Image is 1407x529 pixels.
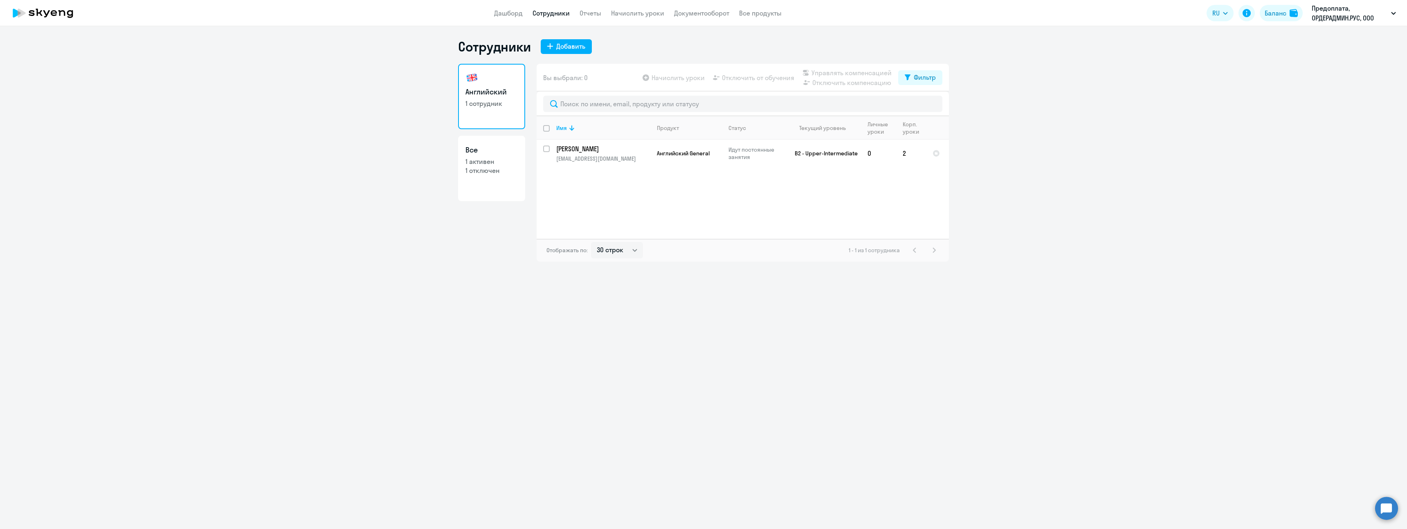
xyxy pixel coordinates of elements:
[739,9,782,17] a: Все продукты
[868,121,896,135] div: Личные уроки
[556,144,650,153] a: [PERSON_NAME]
[556,124,567,132] div: Имя
[465,145,518,155] h3: Все
[898,70,942,85] button: Фильтр
[1260,5,1303,21] button: Балансbalance
[1312,3,1388,23] p: Предоплата, ОРДЕРАДМИН.РУС, ООО
[861,140,896,167] td: 0
[458,64,525,129] a: Английский1 сотрудник
[533,9,570,17] a: Сотрудники
[465,99,518,108] p: 1 сотрудник
[657,124,721,132] div: Продукт
[556,144,649,153] p: [PERSON_NAME]
[799,124,846,132] div: Текущий уровень
[657,124,679,132] div: Продукт
[657,150,710,157] span: Английский General
[728,124,746,132] div: Статус
[903,121,920,135] div: Корп. уроки
[541,39,592,54] button: Добавить
[458,38,531,55] h1: Сотрудники
[458,136,525,201] a: Все1 активен1 отключен
[868,121,890,135] div: Личные уроки
[728,124,784,132] div: Статус
[543,73,588,83] span: Вы выбрали: 0
[914,72,936,82] div: Фильтр
[849,247,900,254] span: 1 - 1 из 1 сотрудника
[494,9,523,17] a: Дашборд
[1212,8,1220,18] span: RU
[728,146,784,161] p: Идут постоянные занятия
[1290,9,1298,17] img: balance
[1207,5,1234,21] button: RU
[546,247,588,254] span: Отображать по:
[611,9,664,17] a: Начислить уроки
[785,140,861,167] td: B2 - Upper-Intermediate
[674,9,729,17] a: Документооборот
[465,166,518,175] p: 1 отключен
[543,96,942,112] input: Поиск по имени, email, продукту или статусу
[465,71,479,84] img: english
[465,87,518,97] h3: Английский
[556,155,650,162] p: [EMAIL_ADDRESS][DOMAIN_NAME]
[1308,3,1400,23] button: Предоплата, ОРДЕРАДМИН.РУС, ООО
[903,121,926,135] div: Корп. уроки
[465,157,518,166] p: 1 активен
[1265,8,1286,18] div: Баланс
[791,124,861,132] div: Текущий уровень
[896,140,926,167] td: 2
[556,41,585,51] div: Добавить
[580,9,601,17] a: Отчеты
[556,124,650,132] div: Имя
